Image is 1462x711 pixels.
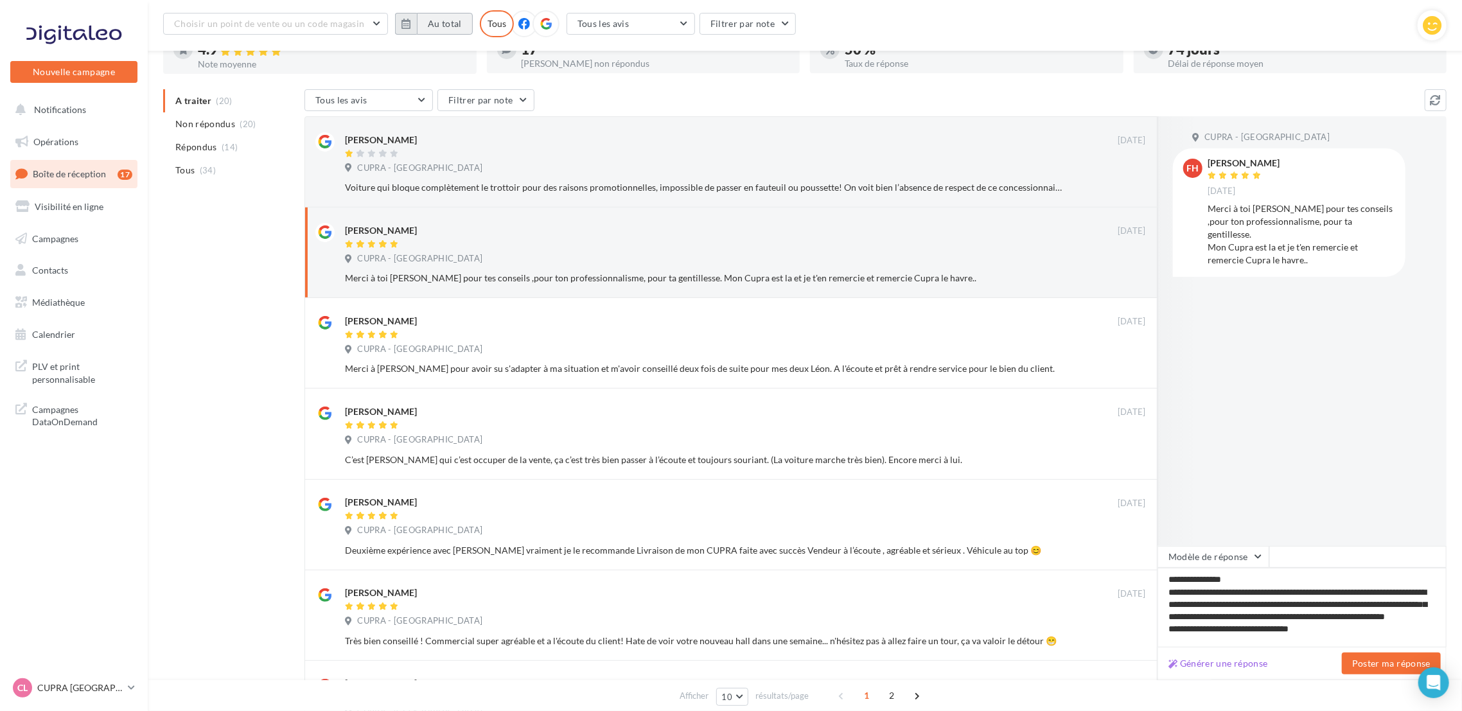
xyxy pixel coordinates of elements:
[32,233,78,243] span: Campagnes
[1418,667,1449,698] div: Open Intercom Messenger
[222,142,238,152] span: (14)
[1158,546,1269,568] button: Modèle de réponse
[357,525,482,536] span: CUPRA - [GEOGRAPHIC_DATA]
[345,677,417,690] div: [PERSON_NAME]
[8,321,140,348] a: Calendrier
[357,344,482,355] span: CUPRA - [GEOGRAPHIC_DATA]
[480,10,514,37] div: Tous
[200,165,216,175] span: (34)
[175,164,195,177] span: Tous
[8,225,140,252] a: Campagnes
[345,224,417,237] div: [PERSON_NAME]
[345,134,417,146] div: [PERSON_NAME]
[1204,132,1330,143] span: CUPRA - [GEOGRAPHIC_DATA]
[395,13,473,35] button: Au total
[198,42,466,57] div: 4.9
[8,193,140,220] a: Visibilité en ligne
[35,201,103,212] span: Visibilité en ligne
[8,160,140,188] a: Boîte de réception17
[32,401,132,428] span: Campagnes DataOnDemand
[32,358,132,385] span: PLV et print personnalisable
[304,89,433,111] button: Tous les avis
[722,692,733,702] span: 10
[240,119,256,129] span: (20)
[845,59,1113,68] div: Taux de réponse
[577,18,630,29] span: Tous les avis
[856,685,877,706] span: 1
[175,118,235,130] span: Non répondus
[1208,186,1236,197] span: [DATE]
[1208,202,1395,267] div: Merci à toi [PERSON_NAME] pour tes conseils ,pour ton professionnalisme, pour ta gentillesse. Mon...
[881,685,902,706] span: 2
[1118,679,1146,690] span: [DATE]
[345,453,1062,466] div: C’est [PERSON_NAME] qui c’est occuper de la vente, ça c’est très bien passer à l’écoute et toujou...
[1118,588,1146,600] span: [DATE]
[10,676,137,700] a: CL CUPRA [GEOGRAPHIC_DATA]
[8,257,140,284] a: Contacts
[567,13,695,35] button: Tous les avis
[345,272,1062,285] div: Merci à toi [PERSON_NAME] pour tes conseils ,pour ton professionnalisme, pour ta gentillesse. Mon...
[32,265,68,276] span: Contacts
[8,396,140,434] a: Campagnes DataOnDemand
[716,688,749,706] button: 10
[680,690,709,702] span: Afficher
[357,434,482,446] span: CUPRA - [GEOGRAPHIC_DATA]
[37,681,123,694] p: CUPRA [GEOGRAPHIC_DATA]
[1118,407,1146,418] span: [DATE]
[33,168,106,179] span: Boîte de réception
[163,13,388,35] button: Choisir un point de vente ou un code magasin
[17,681,28,694] span: CL
[33,136,78,147] span: Opérations
[345,181,1062,194] div: Voiture qui bloque complètement le trottoir pour des raisons promotionnelles, impossible de passe...
[1118,225,1146,237] span: [DATE]
[417,13,473,35] button: Au total
[8,128,140,155] a: Opérations
[345,586,417,599] div: [PERSON_NAME]
[437,89,534,111] button: Filtrer par note
[357,615,482,627] span: CUPRA - [GEOGRAPHIC_DATA]
[175,141,217,154] span: Répondus
[8,289,140,316] a: Médiathèque
[345,635,1062,647] div: Très bien conseillé ! Commercial super agréable et a l'écoute du client! Hate de voir votre nouve...
[1118,135,1146,146] span: [DATE]
[345,405,417,418] div: [PERSON_NAME]
[357,162,482,174] span: CUPRA - [GEOGRAPHIC_DATA]
[198,60,466,69] div: Note moyenne
[1118,498,1146,509] span: [DATE]
[8,96,135,123] button: Notifications
[8,353,140,391] a: PLV et print personnalisable
[1118,316,1146,328] span: [DATE]
[34,104,86,115] span: Notifications
[755,690,809,702] span: résultats/page
[10,61,137,83] button: Nouvelle campagne
[1187,162,1199,175] span: FH
[118,170,132,180] div: 17
[32,297,85,308] span: Médiathèque
[357,253,482,265] span: CUPRA - [GEOGRAPHIC_DATA]
[1163,656,1273,671] button: Générer une réponse
[522,59,790,68] div: [PERSON_NAME] non répondus
[845,42,1113,57] div: 50 %
[345,544,1062,557] div: Deuxième expérience avec [PERSON_NAME] vraiment je le recommande Livraison de mon CUPRA faite ave...
[522,42,790,57] div: 17
[1208,159,1280,168] div: [PERSON_NAME]
[174,18,364,29] span: Choisir un point de vente ou un code magasin
[700,13,797,35] button: Filtrer par note
[345,362,1062,375] div: Merci à [PERSON_NAME] pour avoir su s'adapter à ma situation et m'avoir conseillé deux fois de su...
[1342,653,1441,674] button: Poster ma réponse
[1168,59,1437,68] div: Délai de réponse moyen
[32,329,75,340] span: Calendrier
[345,496,417,509] div: [PERSON_NAME]
[315,94,367,105] span: Tous les avis
[1168,42,1437,57] div: 74 jours
[345,315,417,328] div: [PERSON_NAME]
